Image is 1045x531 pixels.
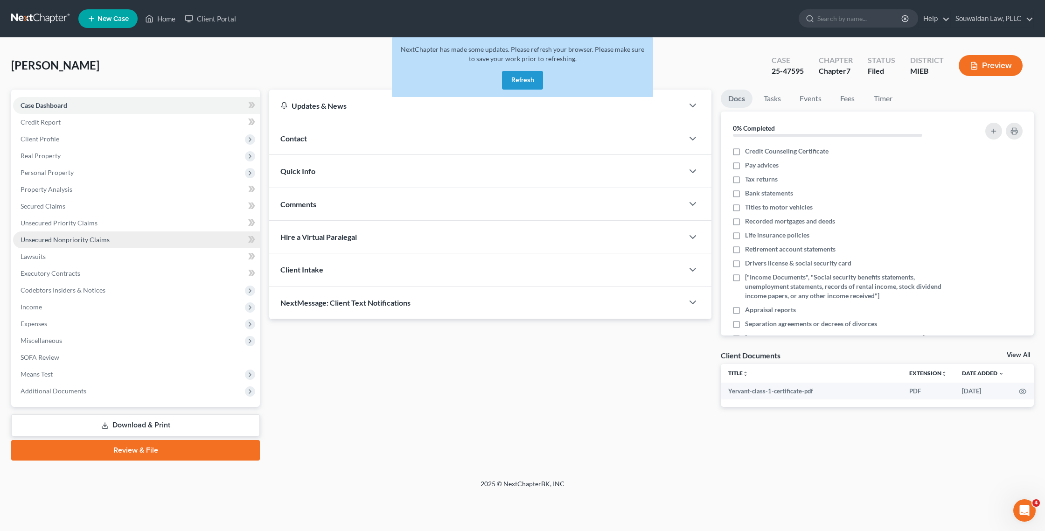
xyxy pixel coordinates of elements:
button: Preview [959,55,1023,76]
a: Case Dashboard [13,97,260,114]
span: NextChapter has made some updates. Please refresh your browser. Please make sure to save your wor... [401,45,644,63]
span: Income [21,303,42,311]
i: unfold_more [941,371,947,377]
button: Refresh [502,71,543,90]
i: expand_more [998,371,1004,377]
a: Home [140,10,180,27]
span: Real Property [21,152,61,160]
span: Executory Contracts [21,269,80,277]
span: Hire a Virtual Paralegal [280,232,357,241]
span: Additional Documents [21,387,86,395]
span: NextMessage: Client Text Notifications [280,298,411,307]
a: Titleunfold_more [728,370,748,377]
div: MIEB [910,66,944,77]
span: Comments [280,200,316,209]
strong: 0% Completed [733,124,775,132]
input: Search by name... [817,10,903,27]
span: Property Analysis [21,185,72,193]
a: Extensionunfold_more [909,370,947,377]
i: unfold_more [743,371,748,377]
a: Lawsuits [13,248,260,265]
span: 4 [1032,499,1040,507]
span: Client Profile [21,135,59,143]
div: Chapter [819,66,853,77]
span: Tax returns [745,175,778,184]
span: Codebtors Insiders & Notices [21,286,105,294]
td: Yervant-class-1-certificate-pdf [721,383,902,399]
span: Miscellaneous [21,336,62,344]
a: Secured Claims [13,198,260,215]
div: Updates & News [280,101,672,111]
a: View All [1007,352,1030,358]
span: Unsecured Priority Claims [21,219,98,227]
span: ["Bills", "Statements, bills, notices, collection letters, lawsuits"] [745,333,925,342]
span: Drivers license & social security card [745,259,851,268]
a: Date Added expand_more [962,370,1004,377]
a: Property Analysis [13,181,260,198]
a: Client Portal [180,10,241,27]
a: SOFA Review [13,349,260,366]
span: Recorded mortgages and deeds [745,217,835,226]
span: [PERSON_NAME] [11,58,99,72]
a: Unsecured Nonpriority Claims [13,231,260,248]
span: Case Dashboard [21,101,67,109]
span: Retirement account statements [745,245,836,254]
a: Docs [721,90,752,108]
span: Separation agreements or decrees of divorces [745,319,877,328]
div: 25-47595 [772,66,804,77]
span: Expenses [21,320,47,328]
div: Chapter [819,55,853,66]
span: Titles to motor vehicles [745,203,813,212]
div: District [910,55,944,66]
span: 7 [846,66,850,75]
span: Quick Info [280,167,315,175]
span: Pay advices [745,161,779,170]
span: Appraisal reports [745,305,796,314]
span: Means Test [21,370,53,378]
td: [DATE] [954,383,1011,399]
span: Personal Property [21,168,74,176]
span: SOFA Review [21,353,59,361]
div: Case [772,55,804,66]
a: Help [919,10,950,27]
a: Download & Print [11,414,260,436]
span: Life insurance policies [745,231,809,240]
a: Unsecured Priority Claims [13,215,260,231]
span: Client Intake [280,265,323,274]
a: Fees [833,90,863,108]
td: PDF [902,383,954,399]
span: Unsecured Nonpriority Claims [21,236,110,244]
span: New Case [98,15,129,22]
div: Filed [868,66,895,77]
span: Contact [280,134,307,143]
div: 2025 © NextChapterBK, INC [257,479,788,496]
span: Secured Claims [21,202,65,210]
a: Review & File [11,440,260,461]
span: ["Income Documents", "Social security benefits statements, unemployment statements, records of re... [745,272,947,300]
a: Timer [866,90,900,108]
a: Events [792,90,829,108]
a: Executory Contracts [13,265,260,282]
span: Bank statements [745,189,793,198]
a: Credit Report [13,114,260,131]
div: Client Documents [721,350,780,360]
span: Credit Counseling Certificate [745,147,829,156]
span: Credit Report [21,118,61,126]
a: Tasks [756,90,788,108]
span: Lawsuits [21,252,46,260]
a: Souwaidan Law, PLLC [951,10,1033,27]
iframe: Intercom live chat [1013,499,1036,522]
div: Status [868,55,895,66]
